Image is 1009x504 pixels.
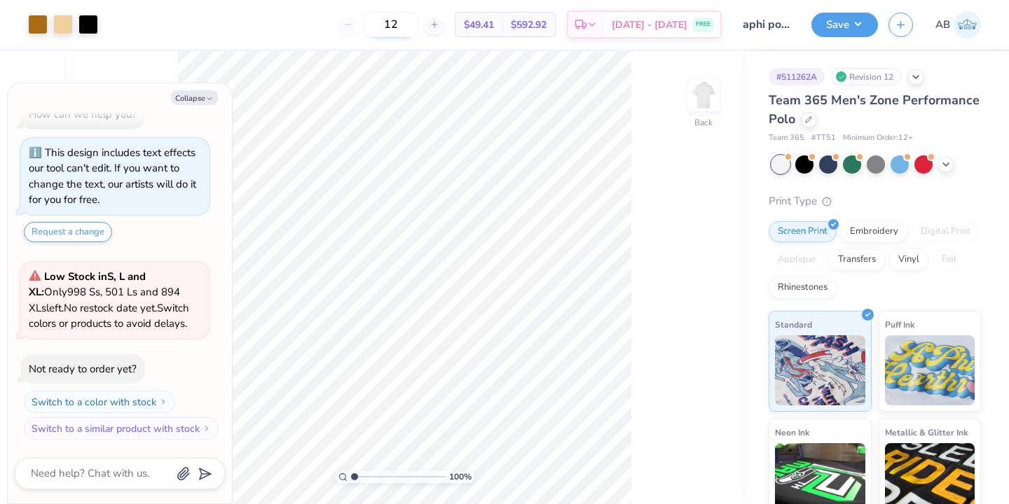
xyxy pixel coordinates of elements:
[769,193,981,209] div: Print Type
[203,424,211,433] img: Switch to a similar product with stock
[612,17,687,32] span: [DATE] - [DATE]
[769,249,825,270] div: Applique
[775,425,809,440] span: Neon Ink
[24,417,219,440] button: Switch to a similar product with stock
[769,221,837,242] div: Screen Print
[912,221,980,242] div: Digital Print
[769,277,837,298] div: Rhinestones
[829,249,885,270] div: Transfers
[885,335,975,405] img: Puff Ink
[29,269,146,300] strong: Low Stock in S, L and XL :
[29,146,196,207] div: This design includes text effects our tool can't edit. If you want to change the text, our artist...
[732,10,801,38] input: Untitled Design
[24,391,175,413] button: Switch to a color with stock
[689,81,718,109] img: Back
[885,425,968,440] span: Metallic & Glitter Ink
[364,12,418,37] input: – –
[775,317,812,332] span: Standard
[841,221,907,242] div: Embroidery
[935,17,950,33] span: AB
[159,398,167,406] img: Switch to a color with stock
[889,249,928,270] div: Vinyl
[449,470,472,483] span: 100 %
[24,222,112,242] button: Request a change
[954,11,981,38] img: Amanda Barasa
[696,20,711,29] span: FREE
[832,68,901,85] div: Revision 12
[769,92,980,127] span: Team 365 Men's Zone Performance Polo
[171,90,218,105] button: Collapse
[29,107,137,121] div: How can we help you?
[769,132,804,144] span: Team 365
[29,269,189,331] span: Only 998 Ss, 501 Ls and 894 XLs left. Switch colors or products to avoid delays.
[694,116,713,129] div: Back
[511,17,547,32] span: $592.92
[464,17,494,32] span: $49.41
[811,132,836,144] span: # TT51
[935,11,981,38] a: AB
[29,362,137,376] div: Not ready to order yet?
[775,335,865,405] img: Standard
[933,249,966,270] div: Foil
[811,13,878,37] button: Save
[885,317,914,332] span: Puff Ink
[843,132,913,144] span: Minimum Order: 12 +
[64,301,157,315] span: No restock date yet.
[769,68,825,85] div: # 511262A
